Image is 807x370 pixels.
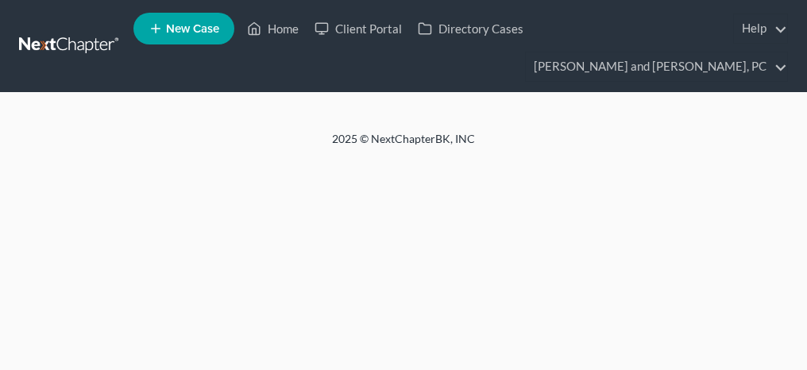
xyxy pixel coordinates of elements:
[526,52,787,81] a: [PERSON_NAME] and [PERSON_NAME], PC
[239,14,307,43] a: Home
[734,14,787,43] a: Help
[410,14,531,43] a: Directory Cases
[307,14,410,43] a: Client Portal
[22,131,785,160] div: 2025 © NextChapterBK, INC
[133,13,234,44] new-legal-case-button: New Case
